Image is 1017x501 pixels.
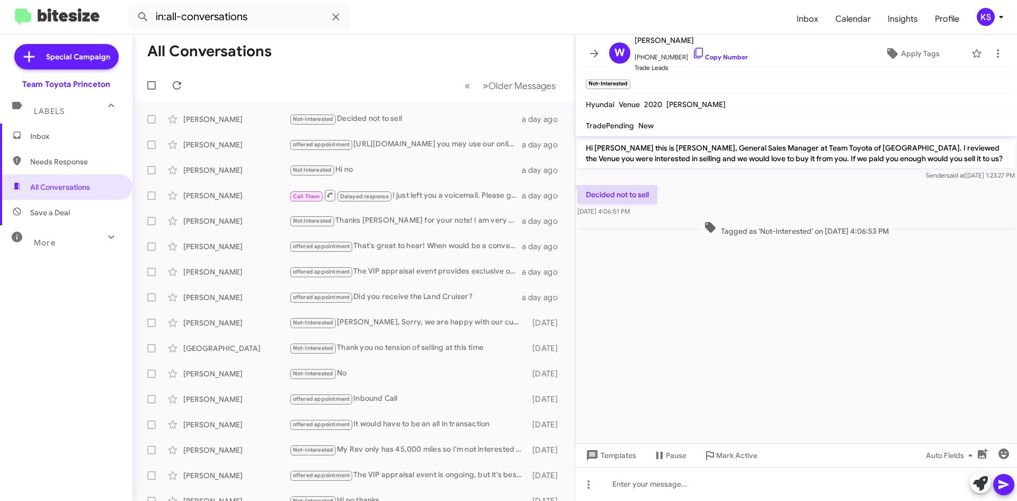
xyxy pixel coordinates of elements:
div: [PERSON_NAME] [183,419,289,430]
div: Did you receive the Land Cruiser? [289,291,522,303]
span: Delayed response [340,193,389,200]
span: Tagged as 'Not-Interested' on [DATE] 4:06:53 PM [700,221,893,236]
div: [PERSON_NAME] [183,318,289,328]
div: [DATE] [527,343,566,354]
button: KS [968,8,1005,26]
div: [PERSON_NAME] [183,292,289,303]
span: [DATE] 4:06:51 PM [577,207,630,215]
div: [PERSON_NAME] [183,470,289,481]
span: Not Interested [293,166,332,173]
span: TradePending [586,121,634,130]
span: [PERSON_NAME] [635,34,748,47]
div: [PERSON_NAME] [183,139,289,150]
div: a day ago [522,267,566,277]
span: Not Interested [293,217,332,224]
div: [DATE] [527,318,566,328]
div: Hi no [289,164,522,176]
span: said at [947,171,965,179]
span: 2020 [644,100,662,109]
span: Auto Fields [926,446,977,465]
span: W [614,45,625,61]
span: Apply Tags [901,44,940,63]
span: « [465,79,470,92]
span: offered appointment [293,472,350,479]
span: Call Them [293,193,320,200]
div: Team Toyota Princeton [22,79,110,90]
div: The VIP appraisal event is ongoing, but it's best to book an appointment soon to secure the best ... [289,469,527,481]
h1: All Conversations [147,43,272,60]
div: [PERSON_NAME] [183,165,289,175]
span: [PHONE_NUMBER] [635,47,748,63]
span: Trade Leads [635,63,748,73]
span: offered appointment [293,141,350,148]
input: Search [128,4,351,30]
span: More [34,238,56,248]
span: Not-Interested [293,116,334,122]
div: That's great to hear! When would be a convenient time for you to bring your vehicle in for an app... [289,240,522,252]
span: offered appointment [293,395,350,402]
div: [DATE] [527,470,566,481]
span: All Conversations [30,182,90,192]
span: offered appointment [293,268,350,275]
div: My Rav only has 45,000 miles so I'm not interested now. [289,444,527,456]
span: New [638,121,654,130]
div: [PERSON_NAME] [183,190,289,201]
span: Older Messages [488,80,556,92]
button: Mark Active [695,446,766,465]
a: Copy Number [692,53,748,61]
span: Hyundai [586,100,614,109]
div: a day ago [522,190,566,201]
span: Profile [926,4,968,34]
p: Hi [PERSON_NAME] this is [PERSON_NAME], General Sales Manager at Team Toyota of [GEOGRAPHIC_DATA]... [577,138,1015,168]
span: Not-Interested [293,345,334,351]
span: Not-Interested [293,370,334,377]
div: [DATE] [527,445,566,455]
span: Templates [584,446,636,465]
span: Venue [619,100,640,109]
div: [PERSON_NAME], Sorry, we are happy with our current car lineup and are not interested in selling ... [289,317,527,329]
span: Save a Deal [30,207,70,218]
div: Thank you no tension of selling at this time [289,342,527,354]
span: offered appointment [293,243,350,250]
button: Templates [575,446,645,465]
a: Calendar [827,4,879,34]
div: No [289,367,527,380]
span: Inbox [30,131,120,142]
div: Decided not to sell [289,113,522,125]
div: a day ago [522,292,566,303]
button: Previous [458,75,477,96]
div: [DATE] [527,394,566,405]
span: Special Campaign [46,51,110,62]
span: » [483,79,488,92]
small: Not-Interested [586,80,630,89]
button: Apply Tags [858,44,966,63]
div: a day ago [522,241,566,252]
div: [PERSON_NAME] [183,368,289,379]
div: I just left you a voicemail. Please give me a ring when you have a chance. [289,189,522,202]
div: Inbound Call [289,393,527,405]
div: [DATE] [527,368,566,379]
div: [PERSON_NAME] [183,216,289,226]
a: Insights [879,4,926,34]
button: Auto Fields [917,446,985,465]
div: [PERSON_NAME] [183,241,289,252]
span: Needs Response [30,156,120,167]
a: Inbox [788,4,827,34]
span: offered appointment [293,294,350,301]
div: Thanks [PERSON_NAME] for your note! I am very happy with my Camry and not thinking about giving i... [289,215,522,227]
div: a day ago [522,139,566,150]
span: offered appointment [293,421,350,428]
span: Not-Interested [293,446,334,453]
div: [PERSON_NAME] [183,394,289,405]
div: The VIP appraisal event provides exclusive opportunities for our loyal customers to get top offer... [289,266,522,278]
span: Pause [666,446,686,465]
div: [PERSON_NAME] [183,114,289,125]
div: [URL][DOMAIN_NAME] you may use our online appraisal estimate [289,138,522,151]
div: KS [977,8,995,26]
div: [PERSON_NAME] [183,267,289,277]
div: [GEOGRAPHIC_DATA] [183,343,289,354]
span: Not-Interested [293,319,334,326]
